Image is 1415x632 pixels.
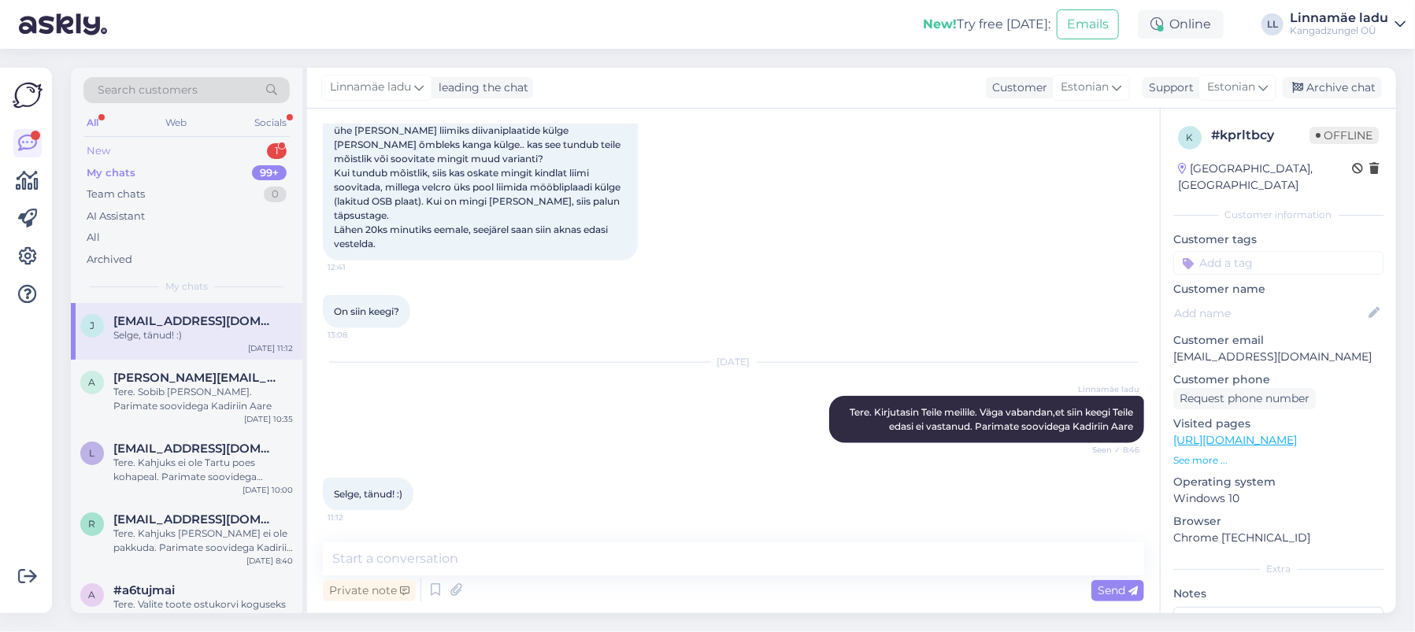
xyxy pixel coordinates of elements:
div: Try free [DATE]: [923,15,1050,34]
span: Tere. Kirjutasin Teile meilile. Väga vabandan,et siin keegi Teile edasi ei vastanud. Parimate soo... [850,406,1135,432]
span: Linnamäe ladu [330,79,411,96]
span: agnes.jaanus@gmail.com [113,371,277,385]
span: My chats [165,279,208,294]
div: # kprltbcy [1211,126,1309,145]
span: Estonian [1061,79,1109,96]
div: All [83,113,102,133]
div: 1 [267,143,287,159]
span: On siin keegi? [334,305,399,317]
div: Linnamäe ladu [1290,12,1388,24]
span: a [89,589,96,601]
span: 11:12 [328,512,387,523]
span: Seen ✓ 8:46 [1080,444,1139,456]
div: [DATE] [323,355,1144,369]
span: Offline [1309,127,1379,144]
span: a [89,376,96,388]
span: 12:41 [328,261,387,273]
div: Extra [1173,562,1384,576]
span: Search customers [98,82,198,98]
span: r [89,518,96,530]
div: [DATE] 11:12 [248,342,293,354]
div: 0 [264,187,287,202]
div: [DATE] 10:00 [243,484,293,496]
div: Tere. Kahjuks ei ole Tartu poes kohapeal. Parimate soovidega Kadiriin Aare [113,456,293,484]
span: laptuu@gmail.com [113,442,277,456]
div: LL [1261,13,1284,35]
span: Selge, tänud! :) [334,488,402,500]
p: Chrome [TECHNICAL_ID] [1173,530,1384,546]
p: Notes [1173,586,1384,602]
div: Private note [323,580,416,601]
div: Web [163,113,191,133]
div: Online [1138,10,1224,39]
div: Kangadzungel OÜ [1290,24,1388,37]
input: Add name [1174,305,1365,322]
p: Visited pages [1173,416,1384,432]
div: Tere. Sobib [PERSON_NAME]. Parimate soovidega Kadiriin Aare [113,385,293,413]
span: Send [1098,583,1138,597]
div: Tere. Kahjuks [PERSON_NAME] ei ole pakkuda. Parimate soovidega Kadiriin Aare [113,527,293,555]
div: [DATE] 10:35 [244,413,293,425]
div: Support [1143,79,1194,96]
div: Archive chat [1283,77,1382,98]
div: Customer information [1173,208,1384,222]
div: [GEOGRAPHIC_DATA], [GEOGRAPHIC_DATA] [1178,161,1352,194]
div: Socials [251,113,290,133]
div: New [87,143,110,159]
div: Archived [87,252,132,268]
p: See more ... [1173,453,1384,468]
p: Customer tags [1173,231,1384,248]
p: Customer email [1173,332,1384,349]
span: joosepkunder@hotmail.com [113,314,277,328]
div: Selge, tänud! :) [113,328,293,342]
span: k [1187,131,1194,143]
span: Estonian [1207,79,1255,96]
p: Browser [1173,513,1384,530]
span: 13:08 [328,329,387,341]
div: Customer [986,79,1047,96]
p: Customer name [1173,281,1384,298]
div: Request phone number [1173,388,1316,409]
p: Windows 10 [1173,490,1384,507]
span: j [90,320,94,331]
div: [DATE] 8:40 [246,555,293,567]
button: Emails [1057,9,1119,39]
span: l [90,447,95,459]
div: Team chats [87,187,145,202]
div: Tere. Valite toote ostukorvi koguseks nii palju kui näidiseid soovite. Ostu vormistades tuleb lis... [113,597,293,626]
b: New! [923,17,957,31]
div: leading the chat [432,79,528,96]
p: [EMAIL_ADDRESS][DOMAIN_NAME] [1173,349,1384,365]
span: #a6tujmai [113,583,175,597]
p: Operating system [1173,474,1384,490]
img: Askly Logo [13,80,43,110]
span: Teine küsimus ka: Mõtlesin, et madratsid võiksid diivanile kinnituda velcro abil, ühe [PERSON_NAM... [334,96,623,249]
div: 99+ [252,165,287,181]
span: Linnamäe ladu [1078,383,1139,395]
span: rammeldkaire74@gmail.com [113,512,277,527]
a: [URL][DOMAIN_NAME] [1173,433,1297,447]
input: Add a tag [1173,251,1384,275]
p: Customer phone [1173,371,1384,388]
div: My chats [87,165,135,181]
div: AI Assistant [87,209,145,224]
div: All [87,230,100,246]
a: Linnamäe laduKangadzungel OÜ [1290,12,1406,37]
